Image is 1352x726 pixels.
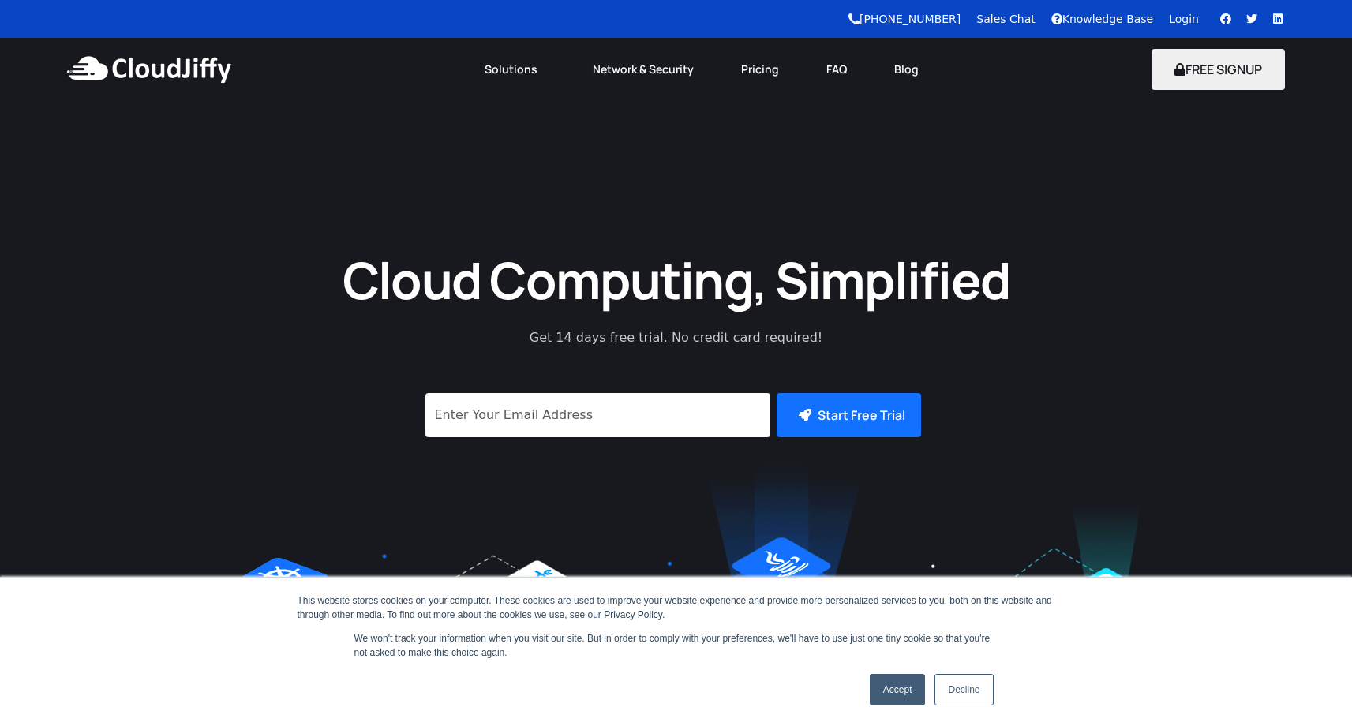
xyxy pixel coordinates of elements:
a: Sales Chat [976,13,1035,25]
a: [PHONE_NUMBER] [848,13,961,25]
a: FAQ [803,52,871,87]
a: Pricing [717,52,803,87]
div: This website stores cookies on your computer. These cookies are used to improve your website expe... [298,593,1055,622]
button: FREE SIGNUP [1152,49,1285,90]
h1: Cloud Computing, Simplified [321,247,1032,312]
a: Knowledge Base [1051,13,1154,25]
button: Start Free Trial [777,393,921,437]
a: Blog [871,52,942,87]
a: FREE SIGNUP [1152,61,1285,78]
p: We won't track your information when you visit our site. But in order to comply with your prefere... [354,631,998,660]
input: Enter Your Email Address [425,393,770,437]
a: Decline [934,674,993,705]
a: Network & Security [569,52,717,87]
p: Get 14 days free trial. No credit card required! [459,328,893,347]
a: Login [1169,13,1199,25]
a: Solutions [461,52,569,87]
a: Accept [870,674,926,705]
